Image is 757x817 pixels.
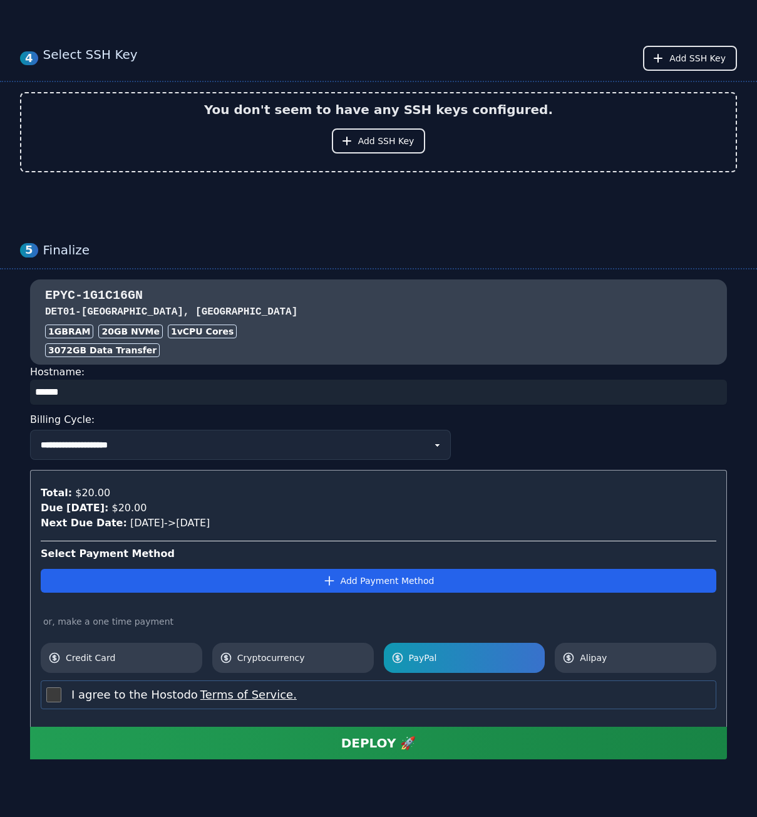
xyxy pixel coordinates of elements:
[204,101,553,118] h2: You don't seem to have any SSH keys configured.
[643,46,737,71] button: Add SSH Key
[45,325,93,338] div: 1GB RAM
[409,652,538,664] span: PayPal
[41,615,716,628] div: or, make a one time payment
[66,652,195,664] span: Credit Card
[45,343,160,357] div: 3072 GB Data Transfer
[41,486,72,501] div: Total:
[332,128,426,154] button: Add SSH Key
[45,304,712,320] h3: DET01 - [GEOGRAPHIC_DATA], [GEOGRAPHIC_DATA]
[45,287,712,304] h3: EPYC-1G1C16GN
[20,51,38,66] div: 4
[41,546,716,561] div: Select Payment Method
[669,52,726,65] span: Add SSH Key
[108,501,147,516] div: $20.00
[30,410,727,430] div: Billing Cycle:
[30,365,727,405] div: Hostname:
[198,688,297,701] a: Terms of Service.
[41,569,716,593] button: Add Payment Method
[71,686,297,704] label: I agree to the Hostodo
[41,501,108,516] div: Due [DATE]:
[358,135,415,147] span: Add SSH Key
[72,486,110,501] div: $20.00
[41,516,716,531] div: [DATE] -> [DATE]
[20,243,38,258] div: 5
[98,325,163,338] div: 20 GB NVMe
[30,727,727,759] button: DEPLOY 🚀
[43,46,138,71] div: Select SSH Key
[41,516,127,531] div: Next Due Date:
[198,686,297,704] button: I agree to the Hostodo
[168,325,237,338] div: 1 vCPU Cores
[341,734,416,752] div: DEPLOY 🚀
[237,652,366,664] span: Cryptocurrency
[43,242,737,258] div: Finalize
[580,652,709,664] span: Alipay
